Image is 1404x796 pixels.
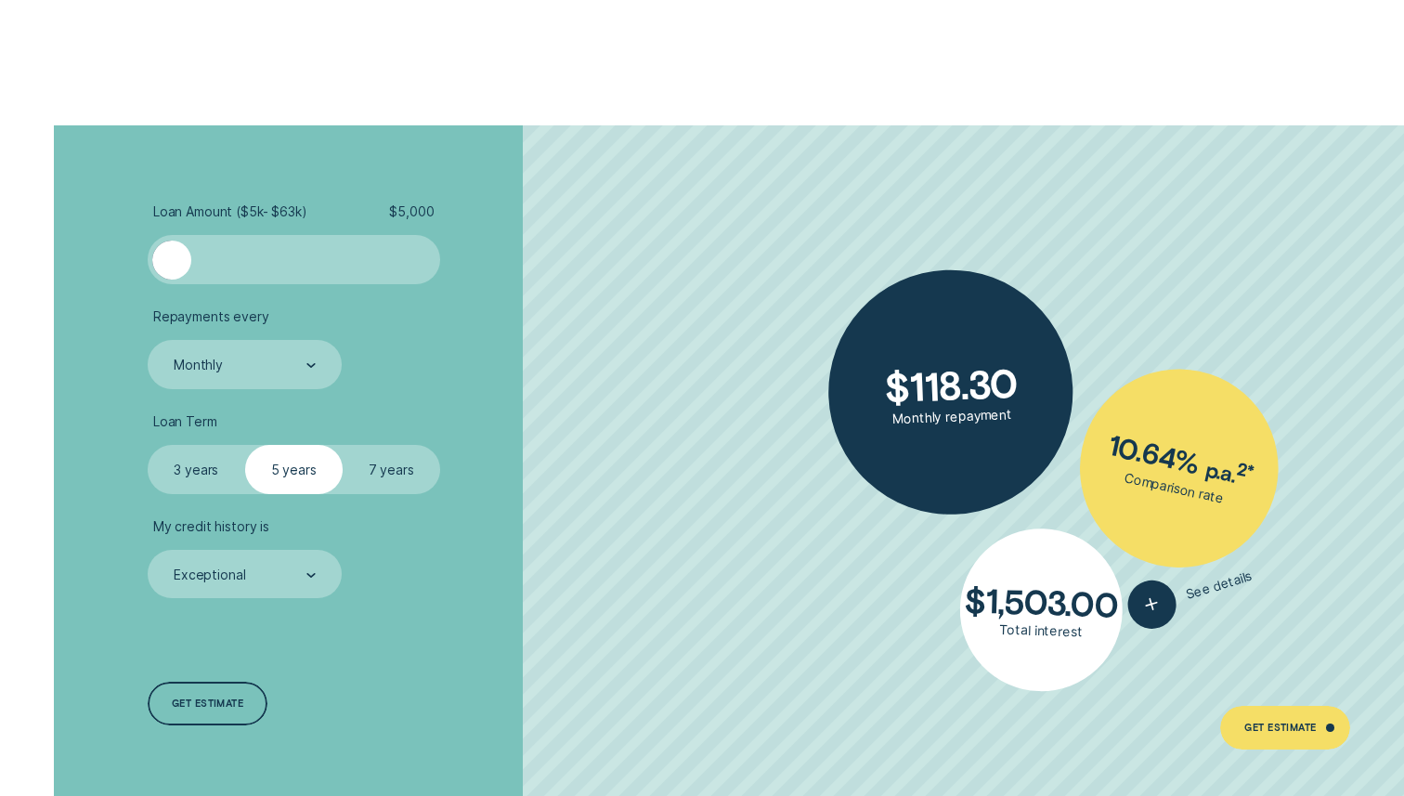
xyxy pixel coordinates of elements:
[174,567,245,583] div: Exceptional
[148,445,245,494] label: 3 years
[153,413,217,430] span: Loan Term
[1220,706,1350,750] a: Get Estimate
[153,518,269,535] span: My credit history is
[153,203,307,220] span: Loan Amount ( $5k - $63k )
[148,682,268,725] a: Get estimate
[389,203,434,220] span: $ 5,000
[245,445,343,494] label: 5 years
[153,308,269,325] span: Repayments every
[1183,568,1253,602] span: See details
[174,358,223,374] div: Monthly
[343,445,440,494] label: 7 years
[1122,552,1257,633] button: See details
